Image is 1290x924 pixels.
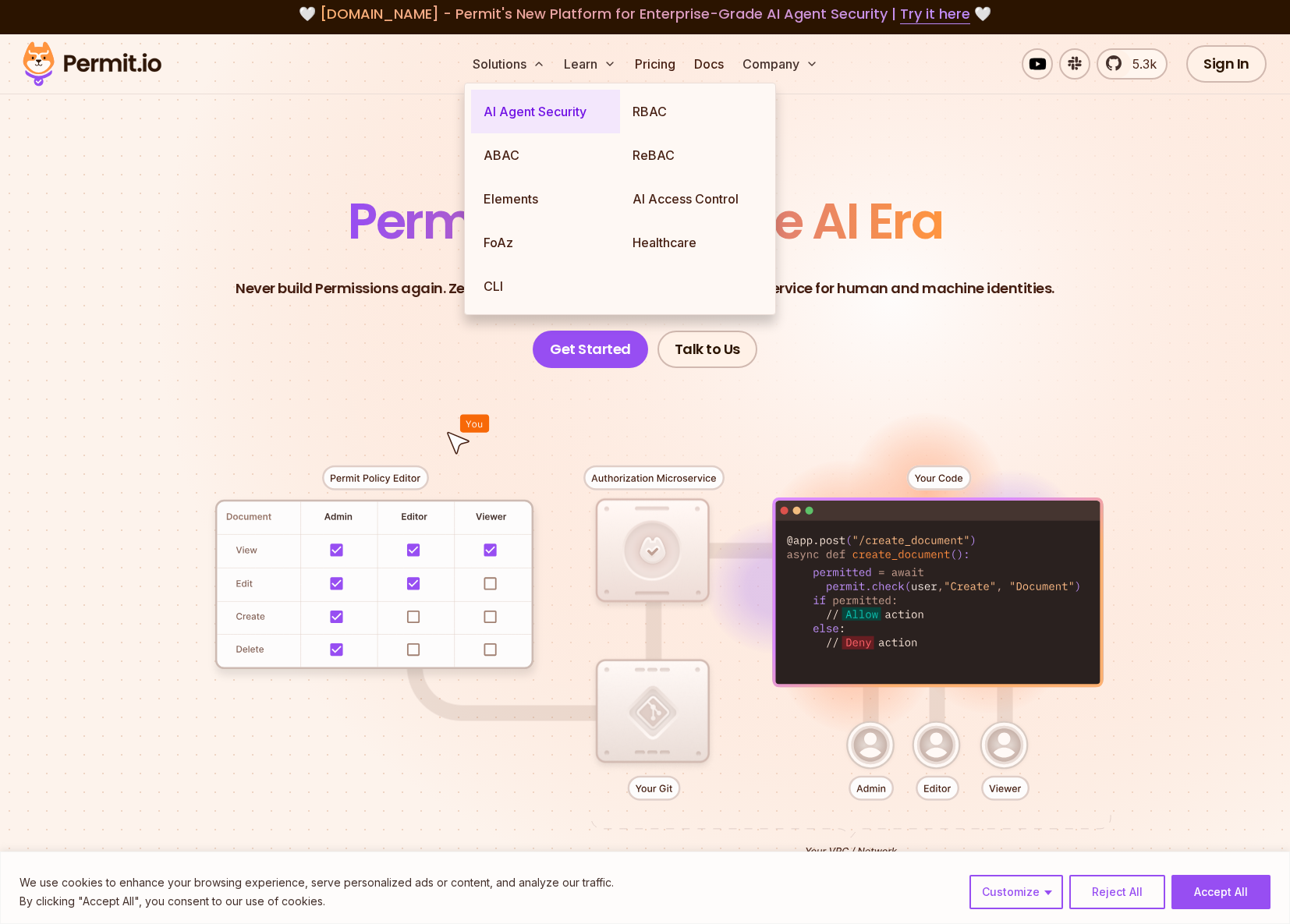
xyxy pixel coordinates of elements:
p: Never build Permissions again. Zero-latency fine-grained authorization as a service for human and... [236,278,1054,299]
a: Healthcare [620,221,769,264]
a: ABAC [471,133,620,177]
a: Elements [471,177,620,221]
a: FoAz [471,221,620,264]
a: Talk to Us [657,331,757,368]
a: RBAC [620,90,769,133]
a: ReBAC [620,133,769,177]
a: Get Started [533,331,648,368]
span: [DOMAIN_NAME] - Permit's New Platform for Enterprise-Grade AI Agent Security | [320,4,970,23]
a: AI Agent Security [471,90,620,133]
a: AI Access Control [620,177,769,221]
a: Sign In [1186,45,1267,83]
a: Try it here [900,4,970,24]
button: Learn [558,48,622,80]
button: Customize [969,875,1063,909]
button: Reject All [1069,875,1165,909]
div: 🤍 🤍 [37,3,1253,25]
img: Permit logo [16,37,168,90]
a: CLI [471,264,620,308]
span: Permissions for The AI Era [348,186,942,256]
p: We use cookies to enhance your browsing experience, serve personalized ads or content, and analyz... [19,873,614,892]
span: 5.3k [1123,55,1157,73]
a: 5.3k [1097,48,1168,80]
a: Docs [688,48,730,80]
button: Accept All [1171,875,1271,909]
p: By clicking "Accept All", you consent to our use of cookies. [19,892,614,911]
button: Company [736,48,824,80]
button: Solutions [466,48,551,80]
a: Pricing [629,48,682,80]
